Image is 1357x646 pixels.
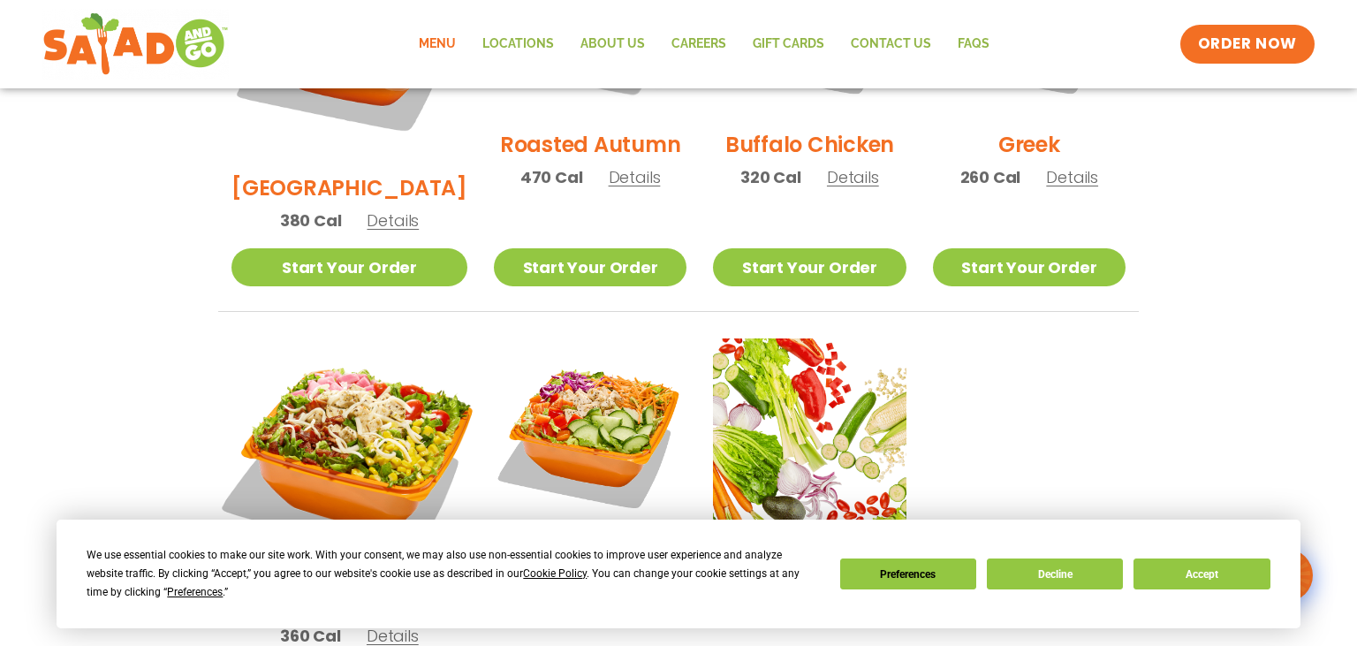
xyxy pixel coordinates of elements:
[42,9,229,80] img: new-SAG-logo-768×292
[567,24,658,65] a: About Us
[500,129,681,160] h2: Roasted Autumn
[406,24,1003,65] nav: Menu
[944,24,1003,65] a: FAQs
[827,166,879,188] span: Details
[57,520,1300,628] div: Cookie Consent Prompt
[469,24,567,65] a: Locations
[1133,559,1270,589] button: Accept
[167,586,223,598] span: Preferences
[211,318,488,595] img: Product photo for Jalapeño Ranch Salad
[960,165,1021,189] span: 260 Cal
[739,24,838,65] a: GIFT CARDS
[367,209,419,232] span: Details
[933,248,1126,286] a: Start Your Order
[740,165,801,189] span: 320 Cal
[840,559,976,589] button: Preferences
[520,165,583,189] span: 470 Cal
[494,248,686,286] a: Start Your Order
[1180,25,1315,64] a: ORDER NOW
[494,338,686,531] img: Product photo for Thai Salad
[838,24,944,65] a: Contact Us
[609,166,661,188] span: Details
[280,209,342,232] span: 380 Cal
[231,248,467,286] a: Start Your Order
[406,24,469,65] a: Menu
[87,546,818,602] div: We use essential cookies to make our site work. With your consent, we may also use non-essential ...
[523,567,587,580] span: Cookie Policy
[1198,34,1297,55] span: ORDER NOW
[987,559,1123,589] button: Decline
[713,338,906,531] img: Product photo for Build Your Own
[713,248,906,286] a: Start Your Order
[1046,166,1098,188] span: Details
[725,129,894,160] h2: Buffalo Chicken
[998,129,1060,160] h2: Greek
[658,24,739,65] a: Careers
[231,172,467,203] h2: [GEOGRAPHIC_DATA]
